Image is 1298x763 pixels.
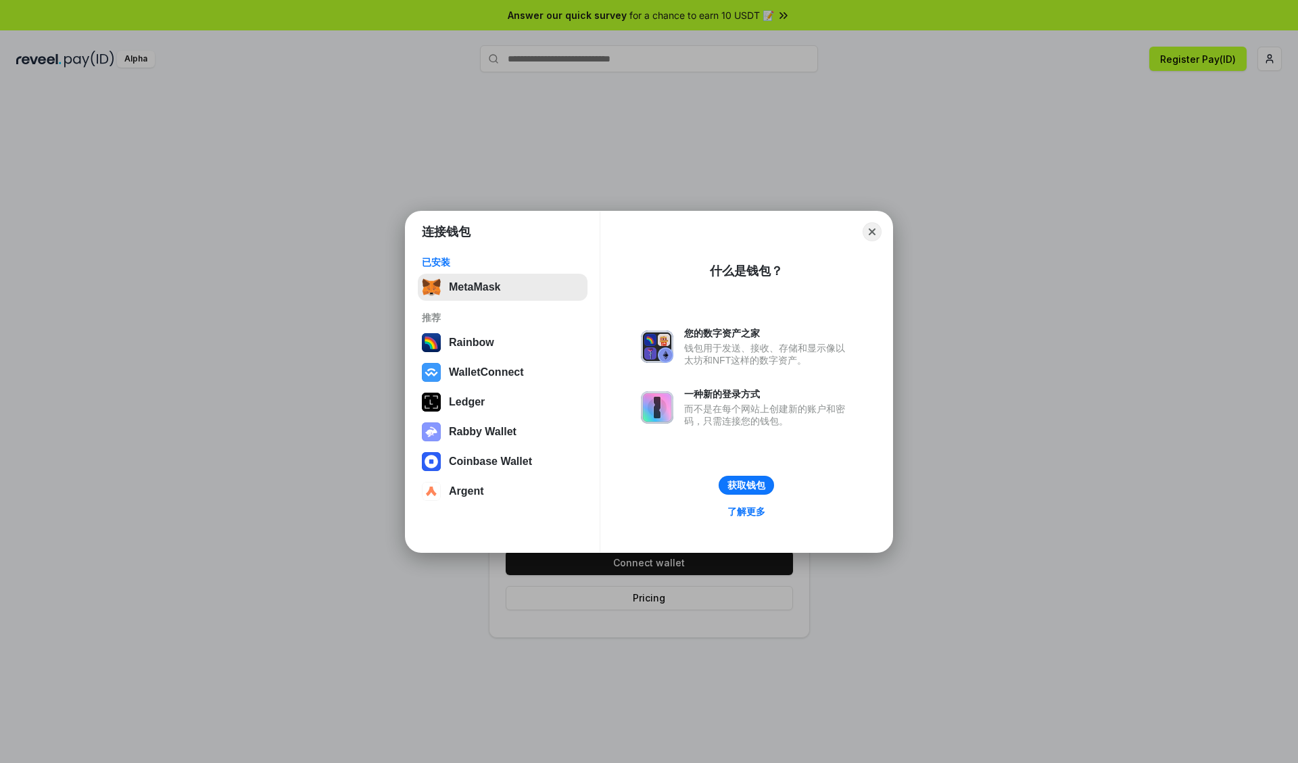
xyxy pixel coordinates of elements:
[418,478,587,505] button: Argent
[422,278,441,297] img: svg+xml,%3Csvg%20fill%3D%22none%22%20height%3D%2233%22%20viewBox%3D%220%200%2035%2033%22%20width%...
[449,426,516,438] div: Rabby Wallet
[422,256,583,268] div: 已安装
[422,363,441,382] img: svg+xml,%3Csvg%20width%3D%2228%22%20height%3D%2228%22%20viewBox%3D%220%200%2028%2028%22%20fill%3D...
[422,393,441,412] img: svg+xml,%3Csvg%20xmlns%3D%22http%3A%2F%2Fwww.w3.org%2F2000%2Fsvg%22%20width%3D%2228%22%20height%3...
[449,396,485,408] div: Ledger
[684,327,852,339] div: 您的数字资产之家
[422,312,583,324] div: 推荐
[719,503,773,520] a: 了解更多
[422,422,441,441] img: svg+xml,%3Csvg%20xmlns%3D%22http%3A%2F%2Fwww.w3.org%2F2000%2Fsvg%22%20fill%3D%22none%22%20viewBox...
[449,456,532,468] div: Coinbase Wallet
[641,391,673,424] img: svg+xml,%3Csvg%20xmlns%3D%22http%3A%2F%2Fwww.w3.org%2F2000%2Fsvg%22%20fill%3D%22none%22%20viewBox...
[418,274,587,301] button: MetaMask
[710,263,783,279] div: 什么是钱包？
[449,366,524,378] div: WalletConnect
[418,329,587,356] button: Rainbow
[422,224,471,240] h1: 连接钱包
[684,388,852,400] div: 一种新的登录方式
[422,482,441,501] img: svg+xml,%3Csvg%20width%3D%2228%22%20height%3D%2228%22%20viewBox%3D%220%200%2028%2028%22%20fill%3D...
[418,389,587,416] button: Ledger
[641,330,673,363] img: svg+xml,%3Csvg%20xmlns%3D%22http%3A%2F%2Fwww.w3.org%2F2000%2Fsvg%22%20fill%3D%22none%22%20viewBox...
[449,485,484,497] div: Argent
[449,281,500,293] div: MetaMask
[418,418,587,445] button: Rabby Wallet
[684,342,852,366] div: 钱包用于发送、接收、存储和显示像以太坊和NFT这样的数字资产。
[422,452,441,471] img: svg+xml,%3Csvg%20width%3D%2228%22%20height%3D%2228%22%20viewBox%3D%220%200%2028%2028%22%20fill%3D...
[727,506,765,518] div: 了解更多
[418,359,587,386] button: WalletConnect
[727,479,765,491] div: 获取钱包
[684,403,852,427] div: 而不是在每个网站上创建新的账户和密码，只需连接您的钱包。
[418,448,587,475] button: Coinbase Wallet
[719,476,774,495] button: 获取钱包
[449,337,494,349] div: Rainbow
[422,333,441,352] img: svg+xml,%3Csvg%20width%3D%22120%22%20height%3D%22120%22%20viewBox%3D%220%200%20120%20120%22%20fil...
[863,222,882,241] button: Close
